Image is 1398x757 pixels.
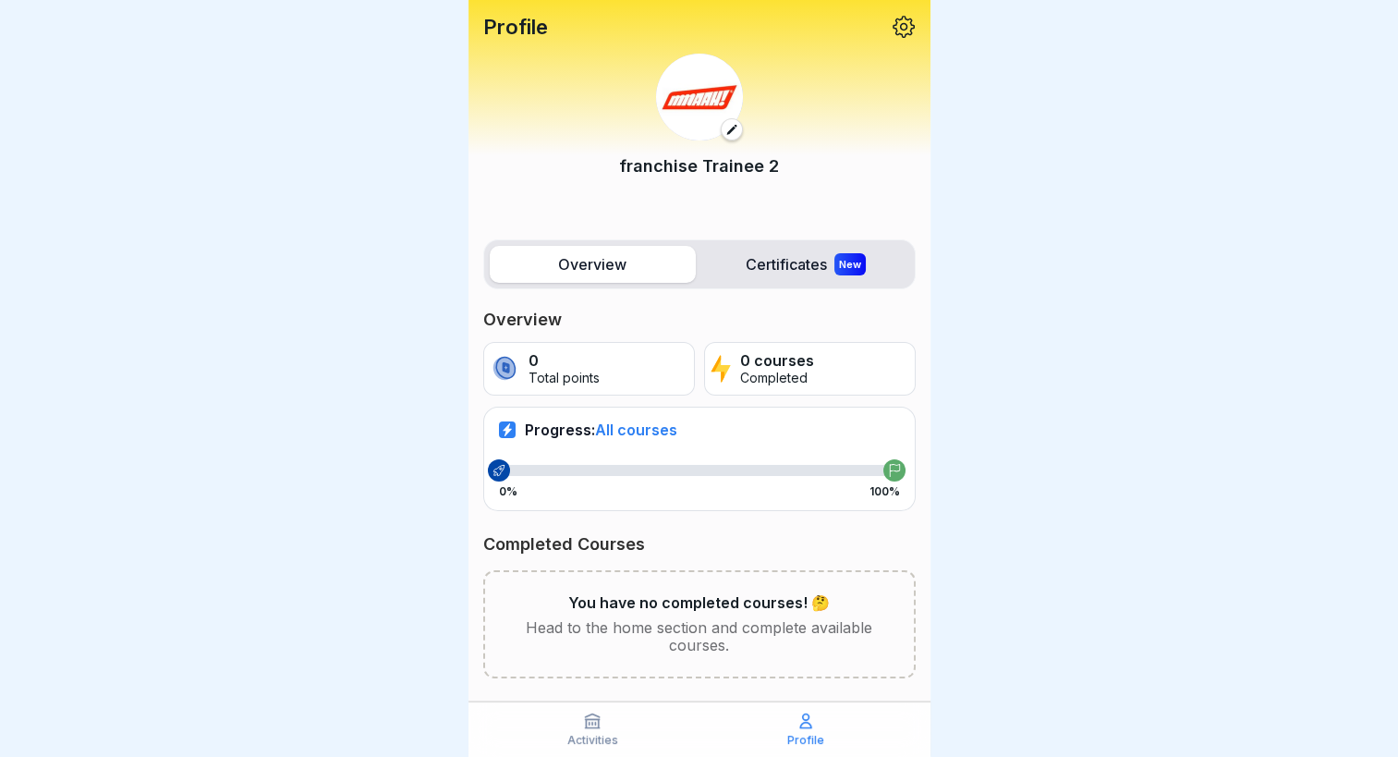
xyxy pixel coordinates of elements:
p: Head to the home section and complete available courses. [515,619,884,654]
p: Completed [740,371,814,386]
p: Completed Courses [483,533,916,556]
img: lightning.svg [711,353,732,385]
span: All courses [595,421,677,439]
img: coin.svg [490,353,520,385]
p: 0% [499,485,517,498]
p: You have no completed courses! 🤔 [568,594,830,612]
p: Profile [787,734,824,747]
p: Activities [567,734,618,747]
p: 0 courses [740,352,814,370]
label: Certificates [703,246,909,283]
div: New [834,253,866,275]
label: Overview [490,246,696,283]
img: fnerpk4s4ghhmbqfwbhd1f75.png [656,54,743,140]
p: Progress: [525,421,677,439]
p: franchise Trainee 2 [619,153,779,178]
p: Overview [483,309,916,331]
p: 0 [529,352,600,370]
p: 100% [869,485,900,498]
p: Profile [483,15,548,39]
p: Total points [529,371,600,386]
